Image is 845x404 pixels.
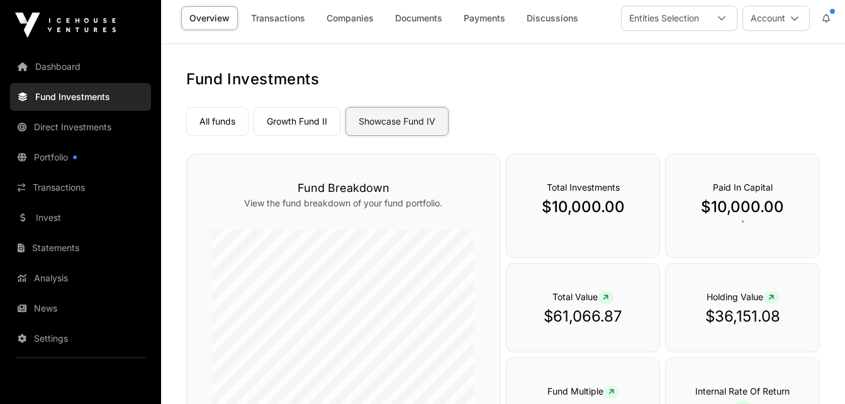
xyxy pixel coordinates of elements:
h1: Fund Investments [186,69,820,89]
span: Paid In Capital [713,182,773,193]
a: Portfolio [10,143,151,171]
a: Growth Fund II [254,107,340,136]
a: News [10,295,151,322]
a: Transactions [243,6,313,30]
div: ` [665,154,820,258]
a: Showcase Fund IV [345,107,449,136]
a: Payments [456,6,513,30]
a: Direct Investments [10,113,151,141]
a: Fund Investments [10,83,151,111]
a: Documents [387,6,450,30]
span: Fund Multiple [547,386,619,396]
a: Dashboard [10,53,151,81]
p: $61,066.87 [532,306,635,327]
button: Account [742,6,810,31]
span: Total Value [552,291,613,302]
h3: Fund Breakdown [212,179,475,197]
a: Overview [181,6,238,30]
a: Transactions [10,174,151,201]
span: Holding Value [707,291,779,302]
a: Analysis [10,264,151,292]
a: Companies [318,6,382,30]
a: All funds [186,107,249,136]
img: Icehouse Ventures Logo [15,13,116,38]
p: $36,151.08 [691,306,794,327]
span: Total Investments [547,182,620,193]
p: $10,000.00 [532,197,635,217]
p: $10,000.00 [691,197,794,217]
a: Discussions [518,6,586,30]
p: View the fund breakdown of your fund portfolio. [212,197,475,210]
a: Settings [10,325,151,352]
div: Entities Selection [622,6,707,30]
a: Invest [10,204,151,232]
iframe: Chat Widget [782,344,845,404]
a: Statements [10,234,151,262]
